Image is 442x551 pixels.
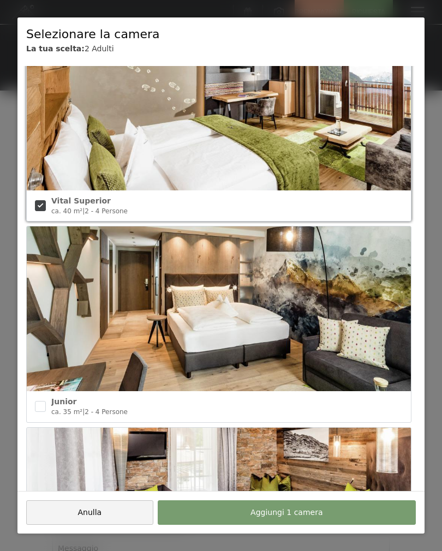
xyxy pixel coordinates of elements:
[51,397,76,406] span: Junior
[26,26,416,43] div: Selezionare la camera
[26,44,85,53] b: La tua scelta:
[51,196,111,205] span: Vital Superior
[51,408,82,416] span: ca. 35 m²
[82,408,85,416] span: |
[158,500,416,525] button: Aggiungi 1 camera
[85,207,128,215] span: 2 - 4 Persone
[26,500,153,525] button: Anulla
[85,408,128,416] span: 2 - 4 Persone
[27,26,411,190] img: Vital Superior
[51,207,82,215] span: ca. 40 m²
[77,507,101,518] span: Anulla
[85,44,114,53] span: 2 Adulti
[250,507,322,518] span: Aggiungi 1 camera
[82,207,85,215] span: |
[27,226,411,391] img: Junior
